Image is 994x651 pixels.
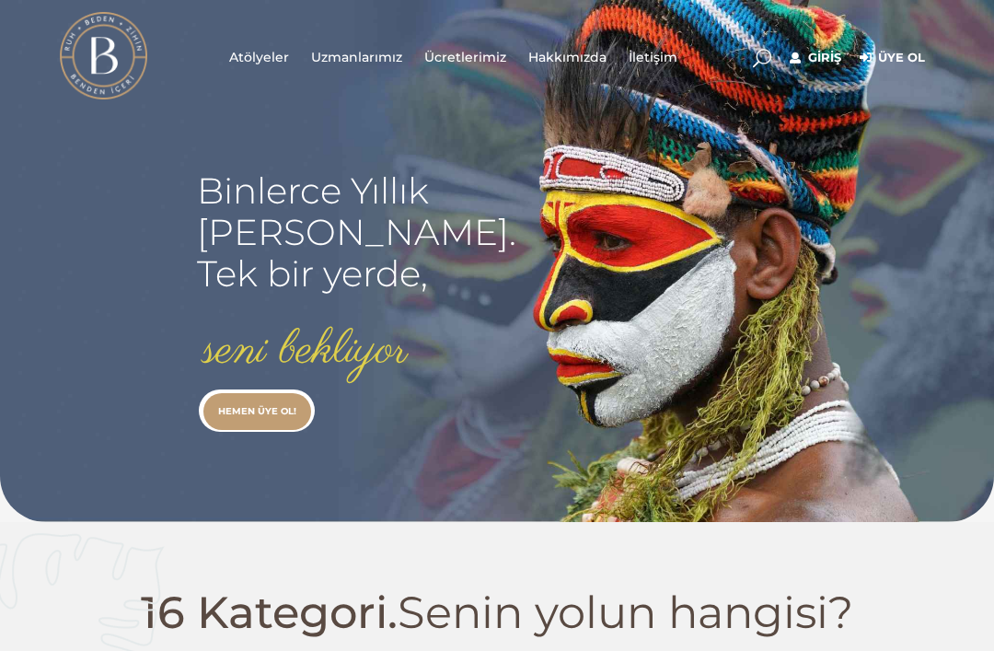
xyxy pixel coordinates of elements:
[860,47,925,69] a: Üye Ol
[517,11,618,103] a: Hakkımızda
[413,11,517,103] a: Ücretlerimiz
[629,47,677,68] span: İletişim
[60,587,934,638] p: Senin yolun hangisi?
[141,586,398,639] strong: 16 Kategori.
[203,324,408,377] rs-layer: seni bekliyor
[203,393,311,430] a: HEMEN ÜYE OL!
[300,11,413,103] a: Uzmanlarımız
[218,11,300,103] a: Atölyeler
[618,11,688,103] a: İletişim
[528,47,607,68] span: Hakkımızda
[424,47,506,68] span: Ücretlerimiz
[60,12,147,99] img: light logo
[229,47,289,68] span: Atölyeler
[197,170,516,295] rs-layer: Binlerce Yıllık [PERSON_NAME]. Tek bir yerde,
[311,47,402,68] span: Uzmanlarımız
[790,47,841,69] a: Giriş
